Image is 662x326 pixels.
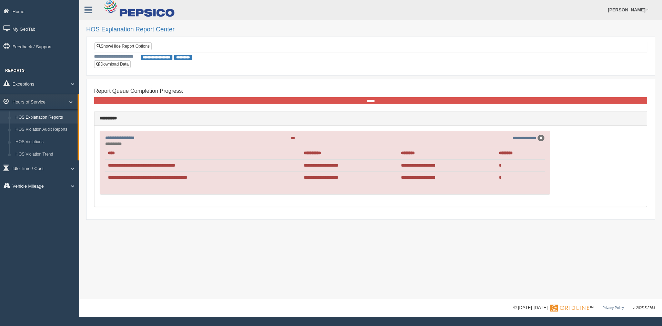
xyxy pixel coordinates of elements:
[12,124,78,136] a: HOS Violation Audit Reports
[602,306,624,310] a: Privacy Policy
[633,306,655,310] span: v. 2025.5.2764
[94,60,131,68] button: Download Data
[94,88,647,94] h4: Report Queue Completion Progress:
[94,42,152,50] a: Show/Hide Report Options
[550,305,589,312] img: Gridline
[12,136,78,148] a: HOS Violations
[86,26,655,33] h2: HOS Explanation Report Center
[513,304,655,312] div: © [DATE]-[DATE] - ™
[12,111,78,124] a: HOS Explanation Reports
[12,148,78,161] a: HOS Violation Trend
